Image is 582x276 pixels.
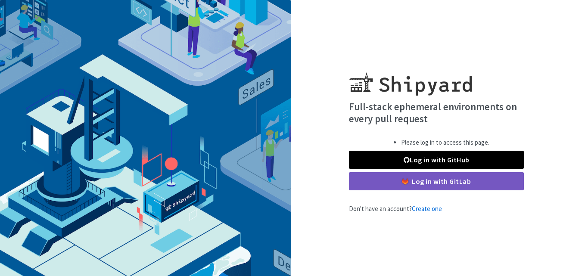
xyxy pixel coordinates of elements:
[402,178,408,185] img: gitlab-color.svg
[349,172,524,190] a: Log in with GitLab
[349,205,442,213] span: Don't have an account?
[349,101,524,124] h4: Full-stack ephemeral environments on every pull request
[401,138,489,148] li: Please log in to access this page.
[349,62,472,96] img: Shipyard logo
[349,151,524,169] a: Log in with GitHub
[412,205,442,213] a: Create one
